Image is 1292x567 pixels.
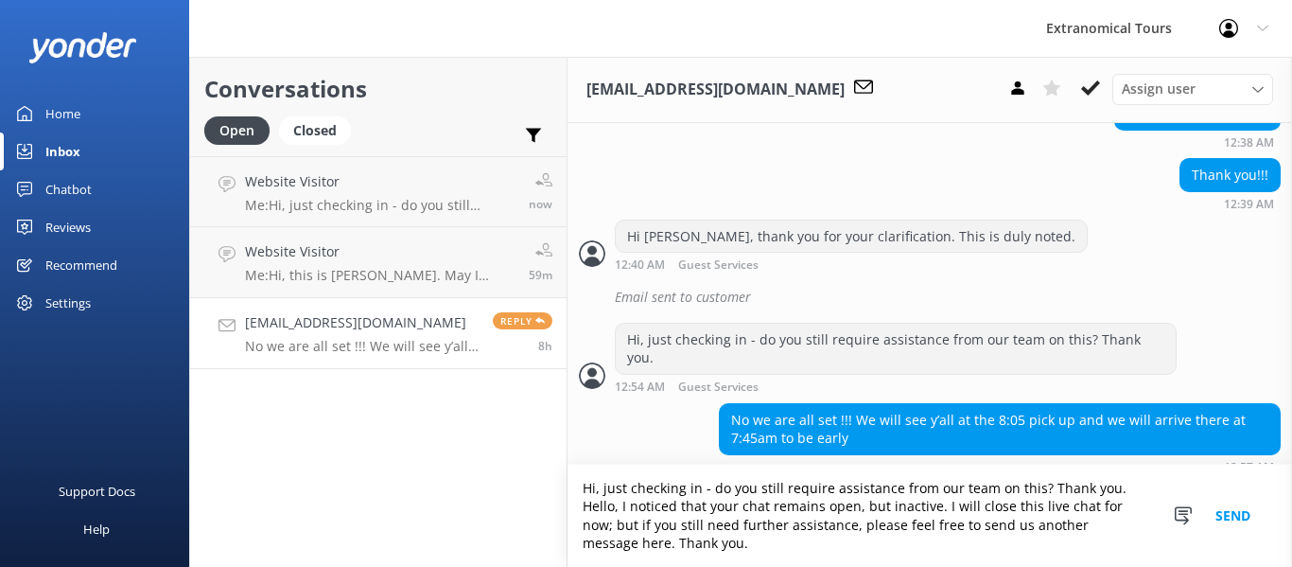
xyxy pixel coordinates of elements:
div: Sep 09 2025 09:38am (UTC -07:00) America/Tijuana [1114,135,1281,149]
span: Sep 09 2025 05:20pm (UTC -07:00) America/Tijuana [529,267,552,283]
span: Assign user [1122,79,1196,99]
div: Sep 09 2025 09:40am (UTC -07:00) America/Tijuana [615,257,1088,272]
strong: 12:40 AM [615,259,665,272]
p: No we are all set !!! We will see y’all at the 8:05 pick up and we will arrive there at 7:45am to... [245,338,479,355]
div: Hi, just checking in - do you still require assistance from our team on this? Thank you. [616,324,1176,374]
div: Help [83,510,110,548]
div: Email sent to customer [615,281,1281,313]
div: Settings [45,284,91,322]
a: [EMAIL_ADDRESS][DOMAIN_NAME]No we are all set !!! We will see y’all at the 8:05 pick up and we wi... [190,298,567,369]
strong: 12:54 AM [615,381,665,394]
strong: 12:57 AM [1224,462,1274,473]
span: Guest Services [678,259,759,272]
div: Open [204,116,270,145]
textarea: Hi, just checking in - do you still require assistance from our team on this? Thank you. Hello, I... [567,465,1292,567]
div: Hi [PERSON_NAME], thank you for your clarification. This is duly noted. [616,221,1087,253]
div: Home [45,95,80,133]
p: Me: Hi, just checking in - do you still require assistance from our team on this? Thank you. [245,197,515,214]
span: Reply [493,312,552,329]
div: Sep 09 2025 09:54am (UTC -07:00) America/Tijuana [615,380,1177,394]
strong: 12:38 AM [1224,137,1274,149]
div: Thank you!!! [1180,159,1280,191]
h4: [EMAIL_ADDRESS][DOMAIN_NAME] [245,312,479,333]
a: Website VisitorMe:Hi, this is [PERSON_NAME]. May I know for what tour is this for?59m [190,227,567,298]
button: Send [1197,465,1268,567]
h3: [EMAIL_ADDRESS][DOMAIN_NAME] [586,78,845,102]
div: Recommend [45,246,117,284]
a: Closed [279,119,360,140]
div: Sep 09 2025 09:57am (UTC -07:00) America/Tijuana [719,460,1281,473]
a: Website VisitorMe:Hi, just checking in - do you still require assistance from our team on this? T... [190,156,567,227]
h4: Website Visitor [245,241,515,262]
div: Chatbot [45,170,92,208]
span: Sep 09 2025 09:57am (UTC -07:00) America/Tijuana [538,338,552,354]
span: Sep 09 2025 06:19pm (UTC -07:00) America/Tijuana [529,196,552,212]
div: Sep 09 2025 09:39am (UTC -07:00) America/Tijuana [1179,197,1281,210]
img: yonder-white-logo.png [28,32,137,63]
div: Support Docs [59,472,135,510]
p: Me: Hi, this is [PERSON_NAME]. May I know for what tour is this for? [245,267,515,284]
div: Reviews [45,208,91,246]
h4: Website Visitor [245,171,515,192]
div: 2025-09-09T16:44:23.460 [579,281,1281,313]
div: No we are all set !!! We will see y’all at the 8:05 pick up and we will arrive there at 7:45am to... [720,404,1280,454]
div: Assign User [1112,74,1273,104]
h2: Conversations [204,71,552,107]
div: Closed [279,116,351,145]
strong: 12:39 AM [1224,199,1274,210]
span: Guest Services [678,381,759,394]
div: Inbox [45,133,80,170]
a: Open [204,119,279,140]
